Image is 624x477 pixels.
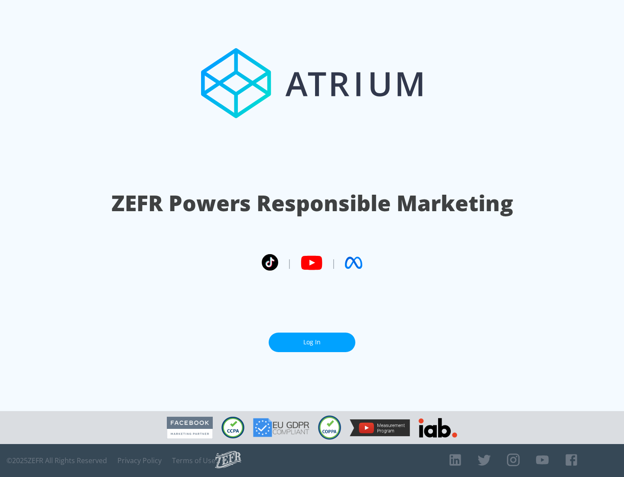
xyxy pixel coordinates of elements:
span: © 2025 ZEFR All Rights Reserved [6,456,107,465]
img: GDPR Compliant [253,418,309,437]
a: Terms of Use [172,456,215,465]
img: CCPA Compliant [221,417,244,438]
a: Log In [269,333,355,352]
span: | [287,256,292,269]
span: | [331,256,336,269]
img: COPPA Compliant [318,415,341,440]
img: Facebook Marketing Partner [167,417,213,439]
img: YouTube Measurement Program [350,419,410,436]
a: Privacy Policy [117,456,162,465]
h1: ZEFR Powers Responsible Marketing [111,188,513,218]
img: IAB [419,418,457,438]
